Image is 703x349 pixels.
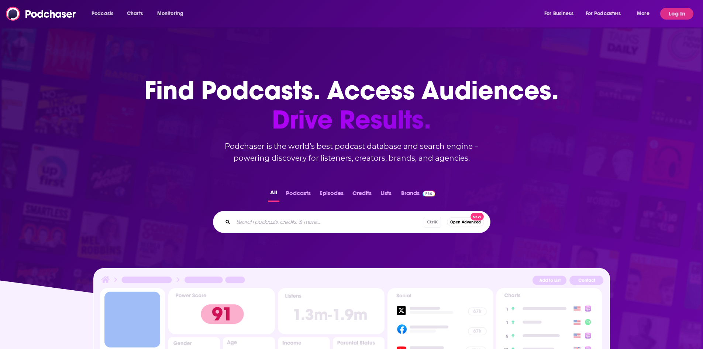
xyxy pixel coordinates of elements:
[92,8,113,19] span: Podcasts
[471,213,484,220] span: New
[278,288,385,334] img: Podcast Insights Listens
[544,8,573,19] span: For Business
[284,188,313,202] button: Podcasts
[268,188,279,202] button: All
[233,216,424,228] input: Search podcasts, credits, & more...
[637,8,649,19] span: More
[450,220,481,224] span: Open Advanced
[423,191,435,196] img: Podchaser Pro
[424,217,441,227] span: Ctrl K
[86,8,123,20] button: open menu
[6,7,77,21] img: Podchaser - Follow, Share and Rate Podcasts
[144,105,559,134] span: Drive Results.
[350,188,374,202] button: Credits
[447,218,484,226] button: Open AdvancedNew
[100,275,603,288] img: Podcast Insights Header
[127,8,143,19] span: Charts
[401,188,435,202] a: BrandsPodchaser Pro
[660,8,693,20] button: Log In
[204,140,499,164] h2: Podchaser is the world’s best podcast database and search engine – powering discovery for listene...
[213,211,490,233] div: Search podcasts, credits, & more...
[152,8,193,20] button: open menu
[539,8,583,20] button: open menu
[317,188,346,202] button: Episodes
[632,8,659,20] button: open menu
[378,188,394,202] button: Lists
[581,8,632,20] button: open menu
[144,76,559,134] h1: Find Podcasts. Access Audiences.
[122,8,147,20] a: Charts
[168,288,275,334] img: Podcast Insights Power score
[586,8,621,19] span: For Podcasters
[157,8,183,19] span: Monitoring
